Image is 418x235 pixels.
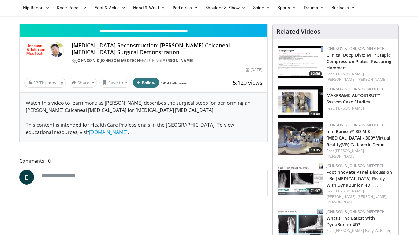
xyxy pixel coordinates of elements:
[20,93,267,142] div: Watch this video to learn more as [PERSON_NAME] describes the surgical steps for performing an [P...
[24,78,66,88] a: 53 Thumbs Up
[99,78,131,88] button: Save to
[76,58,140,63] a: Johnson & Johnson MedTech
[335,188,365,194] a: [PERSON_NAME],
[327,169,392,188] a: FootInnovate Panel Discussion - Be [MEDICAL_DATA] Ready With DynaBunion 4D +…
[327,163,385,168] a: Johnson & Johnson MedTech
[89,129,128,136] a: [DOMAIN_NAME]
[72,58,263,63] div: By FEATURING
[202,2,249,14] a: Shoulder & Elbow
[327,200,356,205] a: [PERSON_NAME]
[309,147,322,153] span: 10:05
[309,188,322,194] span: 71:07
[278,122,323,155] img: c1871fbd-349f-457a-8a2a-d1a0777736b8.150x105_q85_crop-smart_upscale.jpg
[300,2,328,14] a: Trauma
[327,122,385,128] a: Johnson & Johnson MedTech
[327,215,375,227] a: What's The Latest with DynaBunion4D?
[72,42,263,55] h4: [MEDICAL_DATA] Reconstruction: [PERSON_NAME] Calcaneal [MEDICAL_DATA] Surgical Demonstration
[33,80,38,86] span: 53
[133,78,159,88] button: Follow
[69,78,97,88] button: Share
[327,209,385,214] a: Johnson & Johnson MedTech
[327,71,394,82] div: Feat.
[246,67,262,73] div: [DATE]
[335,71,365,76] a: [PERSON_NAME],
[53,2,91,14] a: Knee Recon
[19,170,34,185] a: E
[357,77,386,82] a: [PERSON_NAME]
[161,80,187,86] a: 1914 followers
[129,2,169,14] a: Hand & Wrist
[328,2,359,14] a: Business
[357,194,387,199] a: [PERSON_NAME],
[375,228,391,233] a: A. Perler,
[327,194,356,199] a: [PERSON_NAME],
[335,148,365,153] a: [PERSON_NAME],
[335,106,364,111] a: [PERSON_NAME]
[327,77,356,82] a: [PERSON_NAME],
[276,28,320,35] h4: Related Videos
[169,2,202,14] a: Pediatrics
[327,154,356,159] a: [PERSON_NAME]
[327,129,390,147] a: miniBunion™ 3D MIS [MEDICAL_DATA] - 360° Virtual Reality(VR) Cadaveric Demo
[233,79,263,86] span: 5,120 views
[327,106,394,111] div: Feat.
[278,86,323,118] a: 10:40
[274,2,300,14] a: Sports
[327,188,394,205] div: Feat.
[327,148,394,159] div: Feat.
[309,71,322,76] span: 62:56
[24,42,47,57] img: Johnson & Johnson MedTech
[335,228,375,233] a: [PERSON_NAME] Early,
[161,58,194,63] a: [PERSON_NAME]
[91,2,130,14] a: Foot & Ankle
[19,157,268,165] span: Comments 0
[50,42,64,57] img: Avatar
[327,52,392,71] a: Clinical Deep Dive: MTP Staple Compression Plates, Featuring Hammert…
[278,122,323,155] a: 10:05
[278,46,323,78] a: 62:56
[309,111,322,117] span: 10:40
[278,163,323,195] a: 71:07
[327,92,380,105] a: MAXFRAME AUTOSTRUT™ System Case Studies
[19,2,53,14] a: Hip Recon
[249,2,274,14] a: Spine
[278,46,323,78] img: 64bb184f-7417-4091-bbfa-a7534f701469.150x105_q85_crop-smart_upscale.jpg
[278,86,323,118] img: dc8cd099-509a-4832-863d-b8e061f6248b.150x105_q85_crop-smart_upscale.jpg
[327,46,385,51] a: Johnson & Johnson MedTech
[327,86,385,91] a: Johnson & Johnson MedTech
[278,163,323,195] img: 3c409185-a7a1-460e-ae30-0289bded164f.150x105_q85_crop-smart_upscale.jpg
